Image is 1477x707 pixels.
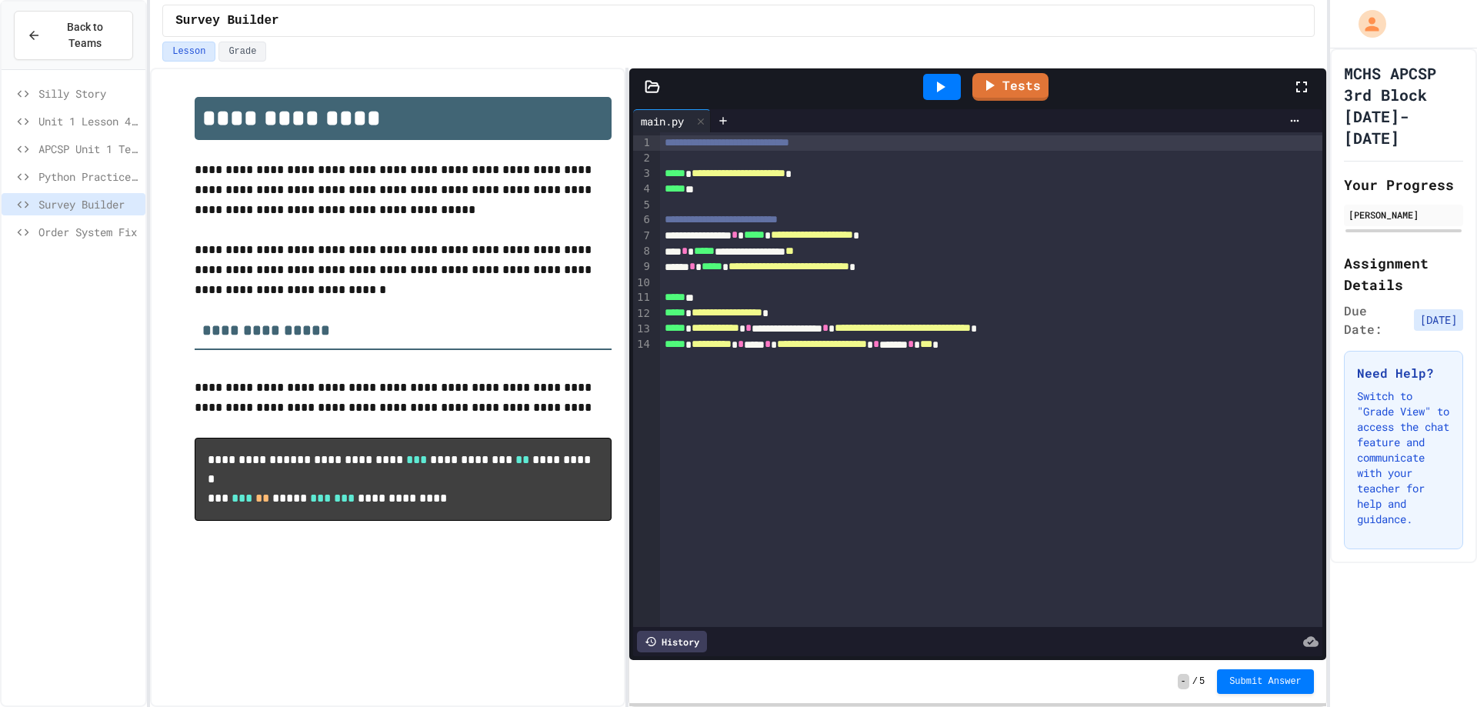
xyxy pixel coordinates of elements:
[1357,364,1450,382] h3: Need Help?
[633,322,652,337] div: 13
[38,85,139,102] span: Silly Story
[972,73,1049,101] a: Tests
[1178,674,1189,689] span: -
[633,151,652,166] div: 2
[1217,669,1314,694] button: Submit Answer
[1344,62,1463,148] h1: MCHS APCSP 3rd Block [DATE]-[DATE]
[14,11,133,60] button: Back to Teams
[633,337,652,352] div: 14
[633,306,652,322] div: 12
[633,228,652,244] div: 7
[633,109,711,132] div: main.py
[38,113,139,129] span: Unit 1 Lesson 4 Practice
[50,19,120,52] span: Back to Teams
[637,631,707,652] div: History
[38,168,139,185] span: Python Practice 1
[162,42,215,62] button: Lesson
[1344,302,1408,338] span: Due Date:
[218,42,266,62] button: Grade
[633,244,652,259] div: 8
[175,12,278,30] span: Survey Builder
[633,198,652,213] div: 5
[1342,6,1390,42] div: My Account
[633,212,652,228] div: 6
[1344,174,1463,195] h2: Your Progress
[633,275,652,291] div: 10
[1357,389,1450,527] p: Switch to "Grade View" to access the chat feature and communicate with your teacher for help and ...
[633,113,692,129] div: main.py
[633,290,652,305] div: 11
[38,196,139,212] span: Survey Builder
[633,135,652,151] div: 1
[1414,309,1463,331] span: [DATE]
[1229,675,1302,688] span: Submit Answer
[1199,675,1205,688] span: 5
[633,182,652,197] div: 4
[1192,675,1198,688] span: /
[38,141,139,157] span: APCSP Unit 1 Test - Programming Question
[633,166,652,182] div: 3
[1349,208,1459,222] div: [PERSON_NAME]
[38,224,139,240] span: Order System Fix
[1344,252,1463,295] h2: Assignment Details
[633,259,652,275] div: 9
